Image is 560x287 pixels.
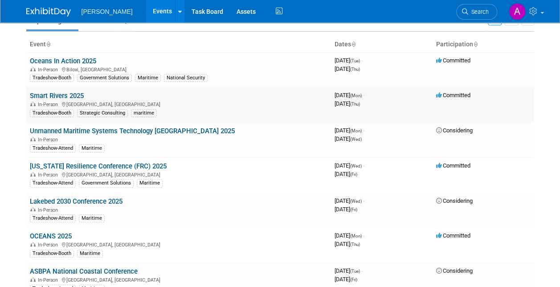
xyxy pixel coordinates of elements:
[30,207,36,212] img: In-Person Event
[363,127,364,134] span: -
[350,67,360,72] span: (Thu)
[361,57,363,64] span: -
[164,74,208,82] div: National Security
[433,37,534,52] th: Participation
[30,102,36,106] img: In-Person Event
[335,135,362,142] span: [DATE]
[131,109,157,117] div: maritime
[335,162,364,169] span: [DATE]
[335,127,364,134] span: [DATE]
[79,179,134,187] div: Government Solutions
[361,267,363,274] span: -
[30,92,84,100] a: Smart Rivers 2025
[436,232,470,239] span: Committed
[30,127,235,135] a: Unmanned Maritime Systems Technology [GEOGRAPHIC_DATA] 2025
[335,241,360,247] span: [DATE]
[30,250,74,258] div: Tradeshow-Booth
[363,197,364,204] span: -
[30,241,327,248] div: [GEOGRAPHIC_DATA], [GEOGRAPHIC_DATA]
[30,197,123,205] a: Lakebed 2030 Conference 2025
[436,162,470,169] span: Committed
[350,172,357,177] span: (Fri)
[350,199,362,204] span: (Wed)
[335,100,360,107] span: [DATE]
[436,267,473,274] span: Considering
[335,232,364,239] span: [DATE]
[30,100,327,107] div: [GEOGRAPHIC_DATA], [GEOGRAPHIC_DATA]
[30,276,327,283] div: [GEOGRAPHIC_DATA], [GEOGRAPHIC_DATA]
[350,93,362,98] span: (Mon)
[30,242,36,246] img: In-Person Event
[335,171,357,177] span: [DATE]
[30,109,74,117] div: Tradeshow-Booth
[38,102,61,107] span: In-Person
[468,8,489,15] span: Search
[135,74,161,82] div: Maritime
[30,57,96,65] a: Oceans In Action 2025
[350,164,362,168] span: (Wed)
[335,66,360,72] span: [DATE]
[38,137,61,143] span: In-Person
[30,232,72,240] a: OCEANS 2025
[79,214,105,222] div: Maritime
[30,162,167,170] a: [US_STATE] Resilience Conference (FRC) 2025
[26,37,331,52] th: Event
[350,277,357,282] span: (Fri)
[30,144,76,152] div: Tradeshow-Attend
[350,128,362,133] span: (Mon)
[26,8,71,16] img: ExhibitDay
[335,57,363,64] span: [DATE]
[335,267,363,274] span: [DATE]
[30,74,74,82] div: Tradeshow-Booth
[351,41,356,48] a: Sort by Start Date
[38,277,61,283] span: In-Person
[456,4,497,20] a: Search
[335,197,364,204] span: [DATE]
[30,66,327,73] div: Biloxi, [GEOGRAPHIC_DATA]
[77,74,132,82] div: Government Solutions
[363,232,364,239] span: -
[350,58,360,63] span: (Tue)
[363,162,364,169] span: -
[363,92,364,98] span: -
[30,171,327,178] div: [GEOGRAPHIC_DATA], [GEOGRAPHIC_DATA]
[38,207,61,213] span: In-Person
[350,207,357,212] span: (Fri)
[350,137,362,142] span: (Wed)
[436,92,470,98] span: Committed
[473,41,478,48] a: Sort by Participation Type
[350,234,362,238] span: (Mon)
[350,269,360,274] span: (Tue)
[30,172,36,176] img: In-Person Event
[436,197,473,204] span: Considering
[335,206,357,213] span: [DATE]
[30,137,36,141] img: In-Person Event
[46,41,50,48] a: Sort by Event Name
[77,109,128,117] div: Strategic Consulting
[38,172,61,178] span: In-Person
[436,57,470,64] span: Committed
[30,277,36,282] img: In-Person Event
[335,92,364,98] span: [DATE]
[30,214,76,222] div: Tradeshow-Attend
[137,179,163,187] div: Maritime
[335,276,357,283] span: [DATE]
[350,102,360,107] span: (Thu)
[38,242,61,248] span: In-Person
[82,8,133,15] span: [PERSON_NAME]
[30,67,36,71] img: In-Person Event
[30,267,138,275] a: ASBPA National Coastal Conference
[30,179,76,187] div: Tradeshow-Attend
[79,144,105,152] div: Maritime
[77,250,103,258] div: Maritime
[350,242,360,247] span: (Thu)
[38,67,61,73] span: In-Person
[436,127,473,134] span: Considering
[331,37,433,52] th: Dates
[509,3,526,20] img: Amy Reese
